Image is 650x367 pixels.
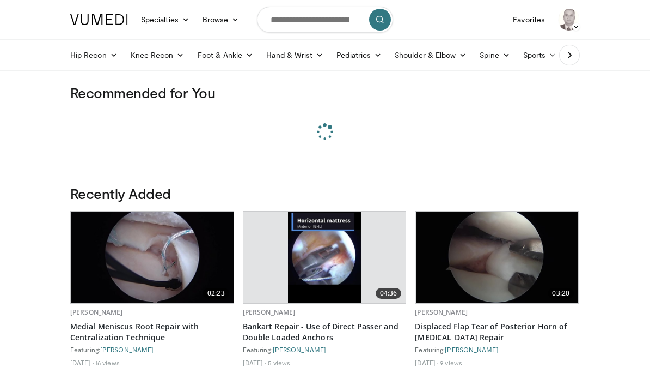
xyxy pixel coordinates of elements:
[416,212,578,303] img: 2649116b-05f8-405c-a48f-a284a947b030.620x360_q85_upscale.jpg
[70,321,234,343] a: Medial Meniscus Root Repair with Centralization Technique
[440,358,462,367] li: 9 views
[243,212,406,303] a: 04:36
[415,345,579,354] div: Featuring:
[243,321,407,343] a: Bankart Repair - Use of Direct Passer and Double Loaded Anchors
[243,358,266,367] li: [DATE]
[548,288,574,299] span: 03:20
[243,345,407,354] div: Featuring:
[388,44,473,66] a: Shoulder & Elbow
[330,44,388,66] a: Pediatrics
[243,308,296,317] a: [PERSON_NAME]
[100,346,154,353] a: [PERSON_NAME]
[268,358,291,367] li: 5 views
[70,84,580,101] h3: Recommended for You
[71,212,233,303] img: 926032fc-011e-4e04-90f2-afa899d7eae5.620x360_q85_upscale.jpg
[415,212,578,303] a: 03:20
[558,9,580,31] img: Avatar
[95,358,120,367] li: 16 views
[124,44,191,66] a: Knee Recon
[191,44,260,66] a: Foot & Ankle
[415,321,579,343] a: Displaced Flap Tear of Posterior Horn of [MEDICAL_DATA] Repair
[70,185,580,202] h3: Recently Added
[506,9,551,31] a: Favorites
[70,308,123,317] a: [PERSON_NAME]
[70,345,234,354] div: Featuring:
[257,7,393,33] input: Search topics, interventions
[415,358,438,367] li: [DATE]
[71,212,234,303] a: 02:23
[203,288,229,299] span: 02:23
[134,9,196,31] a: Specialties
[288,212,361,303] img: cd449402-123d-47f7-b112-52d159f17939.620x360_q85_upscale.jpg
[376,288,402,299] span: 04:36
[445,346,498,353] a: [PERSON_NAME]
[473,44,516,66] a: Spine
[64,44,124,66] a: Hip Recon
[70,358,94,367] li: [DATE]
[273,346,326,353] a: [PERSON_NAME]
[260,44,330,66] a: Hand & Wrist
[415,308,468,317] a: [PERSON_NAME]
[70,14,128,25] img: VuMedi Logo
[517,44,563,66] a: Sports
[196,9,246,31] a: Browse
